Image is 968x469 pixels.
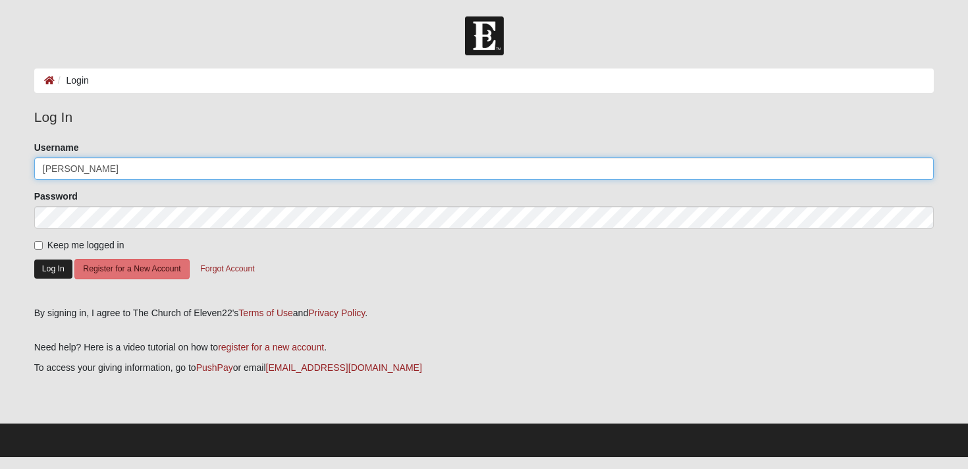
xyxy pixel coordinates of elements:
p: To access your giving information, go to or email [34,361,934,375]
a: Terms of Use [238,308,292,318]
p: Need help? Here is a video tutorial on how to . [34,341,934,354]
div: By signing in, I agree to The Church of Eleven22's and . [34,306,934,320]
li: Login [55,74,89,88]
a: register for a new account [218,342,324,352]
button: Log In [34,260,72,279]
legend: Log In [34,107,934,128]
button: Forgot Account [192,259,263,279]
label: Password [34,190,78,203]
input: Keep me logged in [34,241,43,250]
button: Register for a New Account [74,259,189,279]
label: Username [34,141,79,154]
a: PushPay [196,362,233,373]
a: Privacy Policy [308,308,365,318]
span: Keep me logged in [47,240,124,250]
a: [EMAIL_ADDRESS][DOMAIN_NAME] [266,362,422,373]
img: Church of Eleven22 Logo [465,16,504,55]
